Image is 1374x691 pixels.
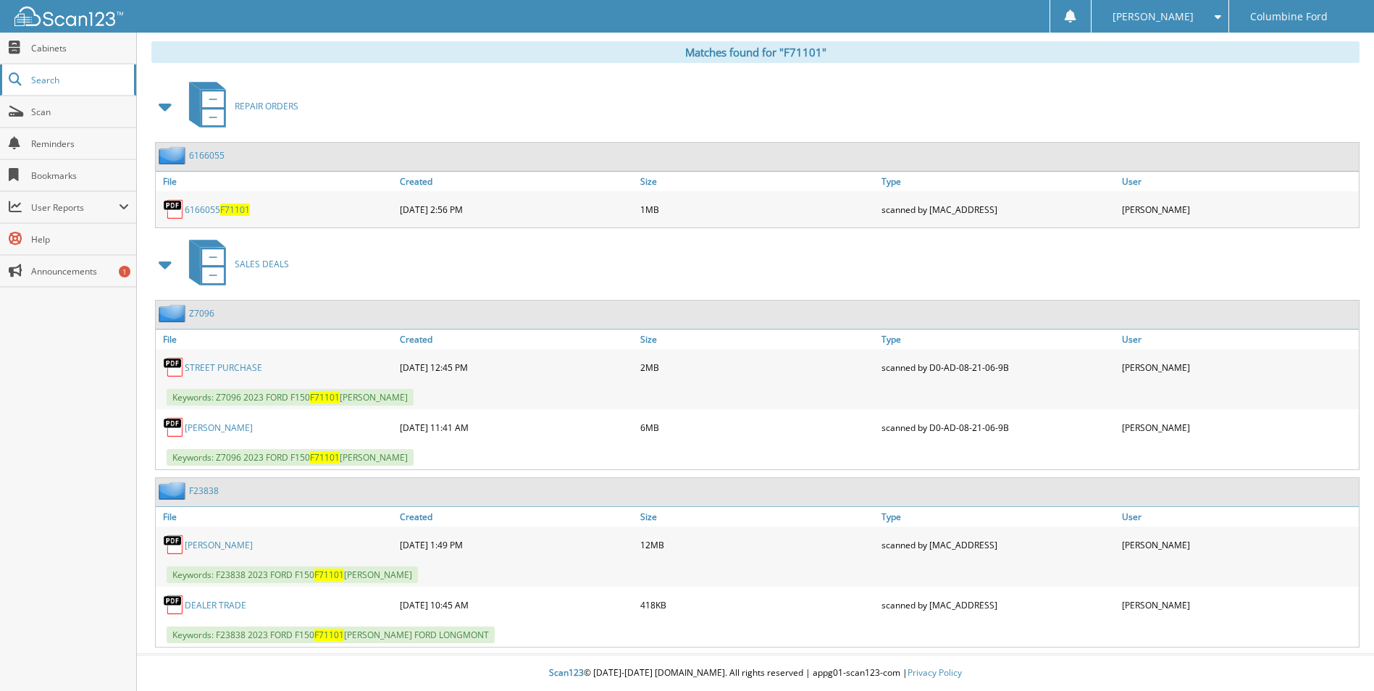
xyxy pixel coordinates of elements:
[189,485,219,497] a: F23838
[235,258,289,270] span: SALES DEALS
[31,233,129,246] span: Help
[185,422,253,434] a: [PERSON_NAME]
[637,195,877,224] div: 1MB
[310,391,340,403] span: F71101
[159,304,189,322] img: folder2.png
[167,389,414,406] span: Keywords: Z7096 2023 FORD F150 [PERSON_NAME]
[878,172,1118,191] a: Type
[31,169,129,182] span: Bookmarks
[14,7,123,26] img: scan123-logo-white.svg
[167,627,495,643] span: Keywords: F23838 2023 FORD F150 [PERSON_NAME] FORD LONGMONT
[185,361,262,374] a: STREET PURCHASE
[1118,530,1359,559] div: [PERSON_NAME]
[637,353,877,382] div: 2MB
[396,590,637,619] div: [DATE] 10:45 AM
[637,590,877,619] div: 418KB
[396,413,637,442] div: [DATE] 11:41 AM
[878,413,1118,442] div: scanned by D0-AD-08-21-06-9B
[31,138,129,150] span: Reminders
[137,656,1374,691] div: © [DATE]-[DATE] [DOMAIN_NAME]. All rights reserved | appg01-scan123-com |
[163,356,185,378] img: PDF.png
[180,78,298,135] a: REPAIR ORDERS
[31,201,119,214] span: User Reports
[159,146,189,164] img: folder2.png
[119,266,130,277] div: 1
[156,507,396,527] a: File
[185,539,253,551] a: [PERSON_NAME]
[31,74,127,86] span: Search
[637,530,877,559] div: 12MB
[1118,413,1359,442] div: [PERSON_NAME]
[396,507,637,527] a: Created
[314,569,344,581] span: F71101
[31,42,129,54] span: Cabinets
[167,566,418,583] span: Keywords: F23838 2023 FORD F150 [PERSON_NAME]
[637,330,877,349] a: Size
[314,629,344,641] span: F71101
[637,172,877,191] a: Size
[878,530,1118,559] div: scanned by [MAC_ADDRESS]
[156,172,396,191] a: File
[189,307,214,319] a: Z7096
[1113,12,1194,21] span: [PERSON_NAME]
[1118,172,1359,191] a: User
[163,534,185,556] img: PDF.png
[159,482,189,500] img: folder2.png
[1302,621,1374,691] iframe: Chat Widget
[878,330,1118,349] a: Type
[878,590,1118,619] div: scanned by [MAC_ADDRESS]
[396,195,637,224] div: [DATE] 2:56 PM
[310,451,340,464] span: F71101
[396,330,637,349] a: Created
[637,413,877,442] div: 6MB
[549,666,584,679] span: Scan123
[189,149,225,162] a: 6166055
[878,507,1118,527] a: Type
[1118,507,1359,527] a: User
[637,507,877,527] a: Size
[396,172,637,191] a: Created
[185,599,246,611] a: DEALER TRADE
[1250,12,1328,21] span: Columbine Ford
[31,106,129,118] span: Scan
[31,265,129,277] span: Announcements
[1118,195,1359,224] div: [PERSON_NAME]
[1118,330,1359,349] a: User
[220,204,250,216] span: F71101
[185,204,250,216] a: 6166055F71101
[163,198,185,220] img: PDF.png
[396,353,637,382] div: [DATE] 12:45 PM
[151,41,1360,63] div: Matches found for "F71101"
[163,594,185,616] img: PDF.png
[878,353,1118,382] div: scanned by D0-AD-08-21-06-9B
[1118,590,1359,619] div: [PERSON_NAME]
[167,449,414,466] span: Keywords: Z7096 2023 FORD F150 [PERSON_NAME]
[235,100,298,112] span: REPAIR ORDERS
[156,330,396,349] a: File
[908,666,962,679] a: Privacy Policy
[1118,353,1359,382] div: [PERSON_NAME]
[396,530,637,559] div: [DATE] 1:49 PM
[163,416,185,438] img: PDF.png
[878,195,1118,224] div: scanned by [MAC_ADDRESS]
[180,235,289,293] a: SALES DEALS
